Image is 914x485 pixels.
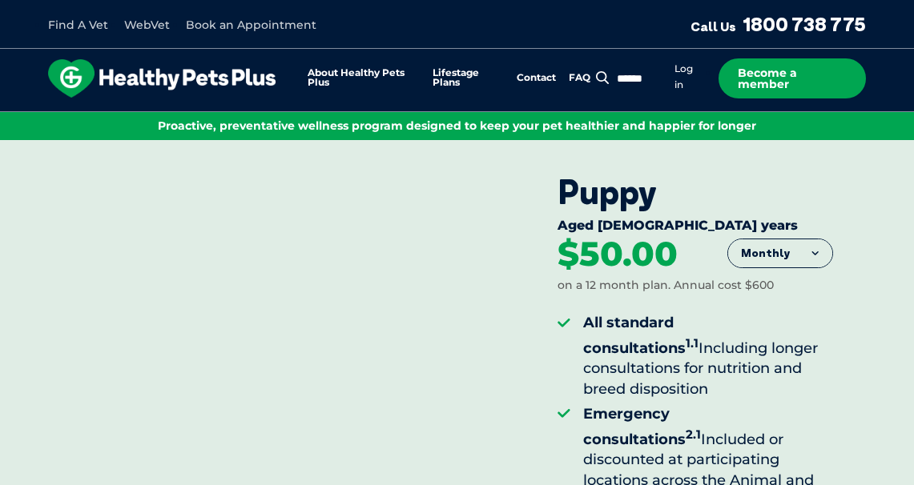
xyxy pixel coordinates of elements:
[517,73,556,83] a: Contact
[48,18,108,32] a: Find A Vet
[691,18,736,34] span: Call Us
[719,58,866,98] a: Become a member
[558,218,833,237] div: Aged [DEMOGRAPHIC_DATA] years
[686,427,701,442] sup: 2.1
[433,68,503,88] a: Lifestage Plans
[728,239,832,268] button: Monthly
[569,73,590,83] a: FAQ
[593,70,613,86] button: Search
[686,335,699,351] sup: 1.1
[583,405,701,448] strong: Emergency consultations
[558,278,774,294] div: on a 12 month plan. Annual cost $600
[124,18,170,32] a: WebVet
[158,118,756,133] span: Proactive, preventative wellness program designed to keep your pet healthier and happier for longer
[186,18,316,32] a: Book an Appointment
[674,62,693,91] a: Log in
[558,172,833,212] div: Puppy
[558,237,678,272] div: $50.00
[583,314,699,357] strong: All standard consultations
[691,12,866,36] a: Call Us1800 738 775
[48,59,276,98] img: hpp-logo
[583,313,833,399] li: Including longer consultations for nutrition and breed disposition
[308,68,420,88] a: About Healthy Pets Plus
